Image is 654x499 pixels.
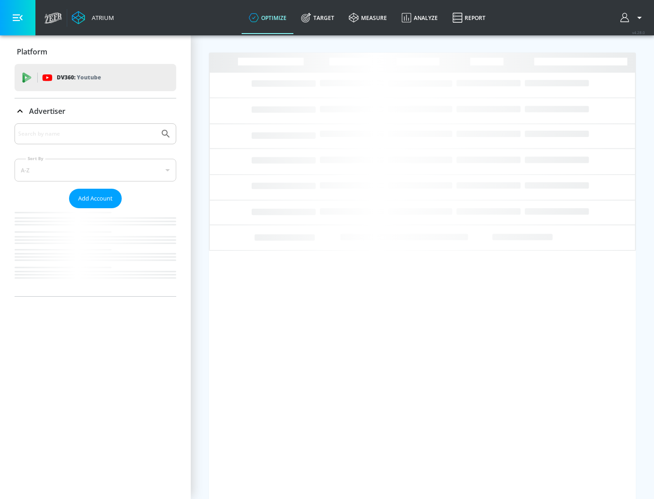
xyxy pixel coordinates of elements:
span: v 4.28.0 [632,30,645,35]
label: Sort By [26,156,45,161]
span: Add Account [78,193,113,204]
div: Advertiser [15,98,176,124]
a: optimize [242,1,294,34]
div: A-Z [15,159,176,181]
p: DV360: [57,73,101,83]
button: Add Account [69,189,122,208]
p: Advertiser [29,106,65,116]
div: DV360: Youtube [15,64,176,91]
div: Platform [15,39,176,64]
div: Atrium [88,14,114,22]
a: Report [445,1,493,34]
a: Analyze [394,1,445,34]
div: Advertiser [15,123,176,296]
input: Search by name [18,128,156,140]
a: Target [294,1,342,34]
p: Youtube [77,73,101,82]
nav: list of Advertiser [15,208,176,296]
p: Platform [17,47,47,57]
a: Atrium [72,11,114,24]
a: measure [342,1,394,34]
